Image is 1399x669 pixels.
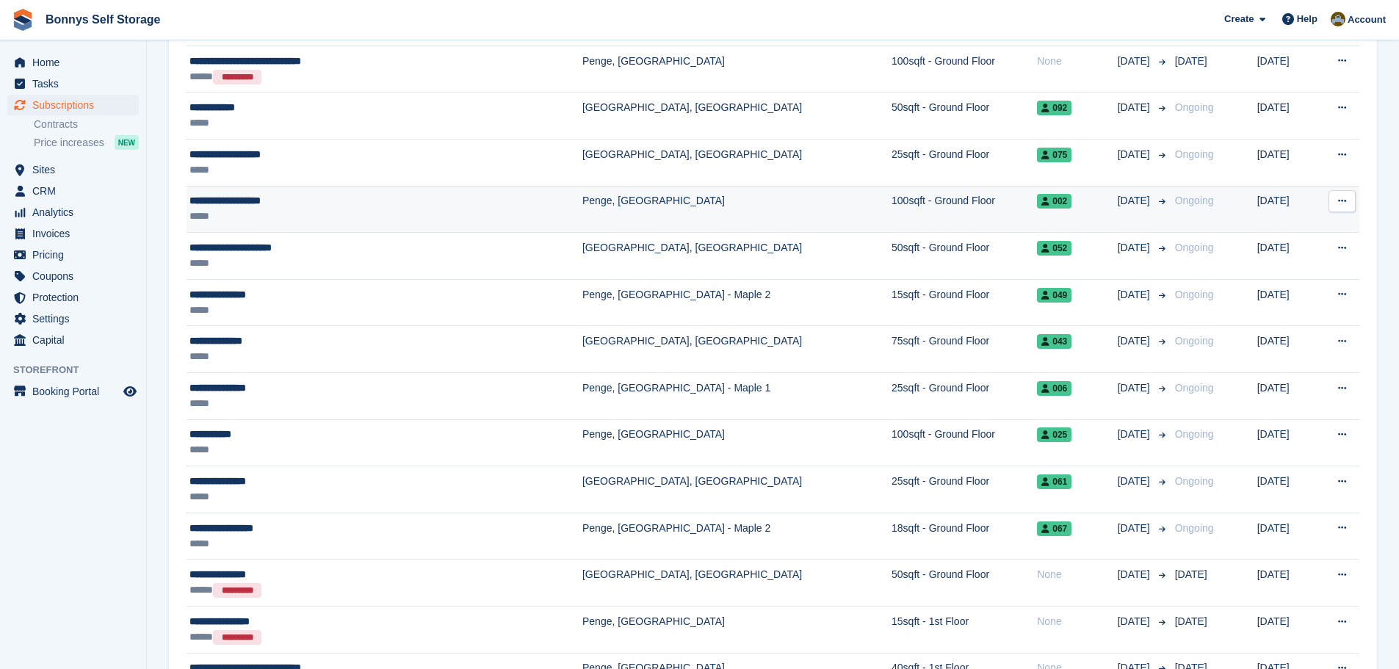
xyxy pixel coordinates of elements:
[582,419,892,466] td: Penge, [GEOGRAPHIC_DATA]
[1118,147,1153,162] span: [DATE]
[32,223,120,244] span: Invoices
[1257,93,1316,140] td: [DATE]
[1037,427,1071,442] span: 025
[892,373,1037,420] td: 25sqft - Ground Floor
[892,513,1037,560] td: 18sqft - Ground Floor
[1118,54,1153,69] span: [DATE]
[1175,335,1214,347] span: Ongoing
[582,373,892,420] td: Penge, [GEOGRAPHIC_DATA] - Maple 1
[7,381,139,402] a: menu
[1037,288,1071,303] span: 049
[32,381,120,402] span: Booking Portal
[1118,333,1153,349] span: [DATE]
[7,245,139,265] a: menu
[582,46,892,93] td: Penge, [GEOGRAPHIC_DATA]
[582,186,892,233] td: Penge, [GEOGRAPHIC_DATA]
[1257,46,1316,93] td: [DATE]
[7,330,139,350] a: menu
[7,308,139,329] a: menu
[1257,140,1316,187] td: [DATE]
[32,73,120,94] span: Tasks
[13,363,146,377] span: Storefront
[1348,12,1386,27] span: Account
[1257,233,1316,280] td: [DATE]
[1257,326,1316,373] td: [DATE]
[1257,373,1316,420] td: [DATE]
[7,202,139,223] a: menu
[1175,568,1207,580] span: [DATE]
[1331,12,1345,26] img: James Bonny
[582,560,892,607] td: [GEOGRAPHIC_DATA], [GEOGRAPHIC_DATA]
[1118,614,1153,629] span: [DATE]
[1118,240,1153,256] span: [DATE]
[582,140,892,187] td: [GEOGRAPHIC_DATA], [GEOGRAPHIC_DATA]
[1037,194,1071,209] span: 002
[32,330,120,350] span: Capital
[582,326,892,373] td: [GEOGRAPHIC_DATA], [GEOGRAPHIC_DATA]
[32,308,120,329] span: Settings
[1037,567,1117,582] div: None
[1297,12,1317,26] span: Help
[892,607,1037,654] td: 15sqft - 1st Floor
[1118,380,1153,396] span: [DATE]
[7,73,139,94] a: menu
[7,52,139,73] a: menu
[115,135,139,150] div: NEW
[1257,279,1316,326] td: [DATE]
[892,279,1037,326] td: 15sqft - Ground Floor
[1175,55,1207,67] span: [DATE]
[1118,567,1153,582] span: [DATE]
[892,186,1037,233] td: 100sqft - Ground Floor
[582,466,892,513] td: [GEOGRAPHIC_DATA], [GEOGRAPHIC_DATA]
[1118,287,1153,303] span: [DATE]
[34,134,139,151] a: Price increases NEW
[1175,148,1214,160] span: Ongoing
[40,7,166,32] a: Bonnys Self Storage
[1118,100,1153,115] span: [DATE]
[892,560,1037,607] td: 50sqft - Ground Floor
[1175,382,1214,394] span: Ongoing
[1118,427,1153,442] span: [DATE]
[7,287,139,308] a: menu
[1257,607,1316,654] td: [DATE]
[32,245,120,265] span: Pricing
[1257,186,1316,233] td: [DATE]
[582,93,892,140] td: [GEOGRAPHIC_DATA], [GEOGRAPHIC_DATA]
[7,181,139,201] a: menu
[1037,381,1071,396] span: 006
[1037,614,1117,629] div: None
[1257,560,1316,607] td: [DATE]
[1118,521,1153,536] span: [DATE]
[1037,241,1071,256] span: 052
[892,140,1037,187] td: 25sqft - Ground Floor
[32,266,120,286] span: Coupons
[1037,54,1117,69] div: None
[892,233,1037,280] td: 50sqft - Ground Floor
[121,383,139,400] a: Preview store
[1037,521,1071,536] span: 067
[892,419,1037,466] td: 100sqft - Ground Floor
[582,279,892,326] td: Penge, [GEOGRAPHIC_DATA] - Maple 2
[32,52,120,73] span: Home
[34,117,139,131] a: Contracts
[1175,428,1214,440] span: Ongoing
[582,233,892,280] td: [GEOGRAPHIC_DATA], [GEOGRAPHIC_DATA]
[582,513,892,560] td: Penge, [GEOGRAPHIC_DATA] - Maple 2
[12,9,34,31] img: stora-icon-8386f47178a22dfd0bd8f6a31ec36ba5ce8667c1dd55bd0f319d3a0aa187defe.svg
[34,136,104,150] span: Price increases
[1037,101,1071,115] span: 092
[1175,475,1214,487] span: Ongoing
[32,181,120,201] span: CRM
[7,223,139,244] a: menu
[1175,615,1207,627] span: [DATE]
[1224,12,1254,26] span: Create
[1037,334,1071,349] span: 043
[7,266,139,286] a: menu
[892,466,1037,513] td: 25sqft - Ground Floor
[1257,419,1316,466] td: [DATE]
[1175,242,1214,253] span: Ongoing
[1257,513,1316,560] td: [DATE]
[1175,289,1214,300] span: Ongoing
[892,326,1037,373] td: 75sqft - Ground Floor
[7,159,139,180] a: menu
